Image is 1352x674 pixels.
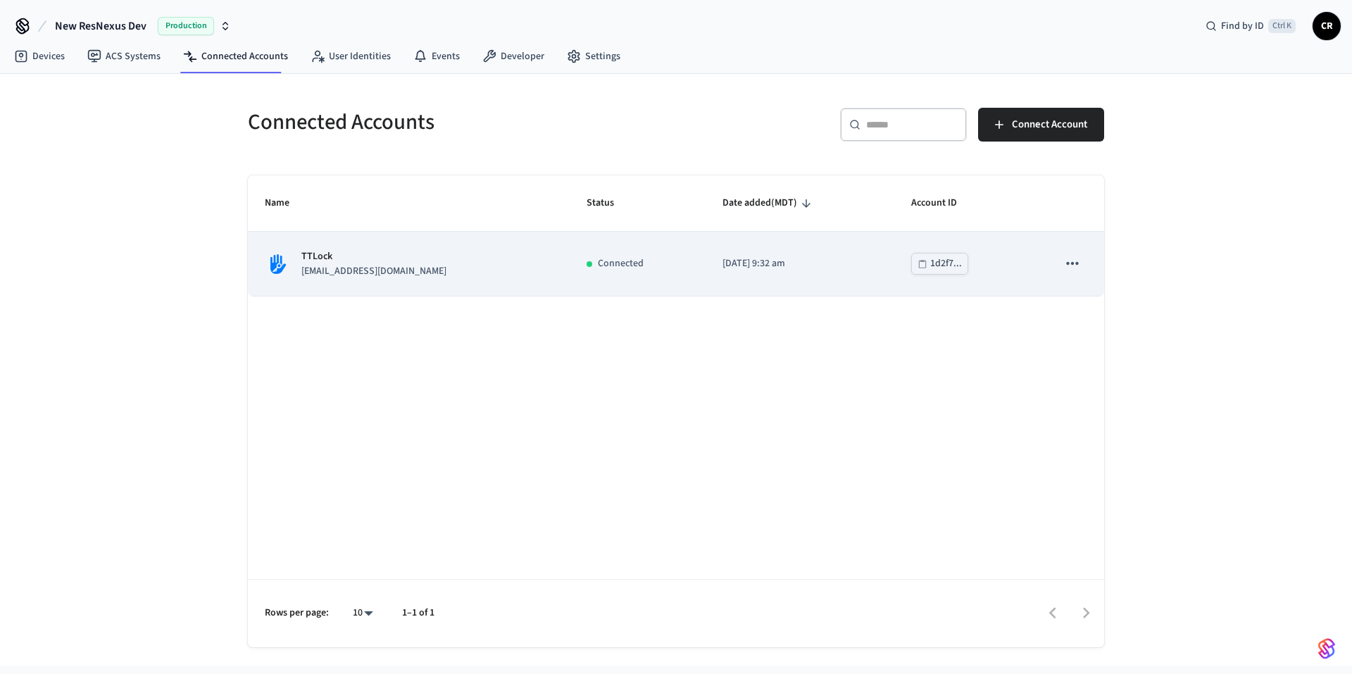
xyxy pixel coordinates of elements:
button: Connect Account [978,108,1104,142]
div: 10 [346,603,380,623]
span: CR [1314,13,1339,39]
p: Rows per page: [265,606,329,620]
span: Status [587,192,632,214]
button: 1d2f7... [911,253,968,275]
a: User Identities [299,44,402,69]
p: TTLock [301,249,446,264]
span: New ResNexus Dev [55,18,146,35]
p: [EMAIL_ADDRESS][DOMAIN_NAME] [301,264,446,279]
span: Connect Account [1012,116,1087,134]
button: CR [1313,12,1341,40]
span: Date added(MDT) [722,192,815,214]
a: Connected Accounts [172,44,299,69]
img: TTLock Logo, Square [265,251,290,277]
p: Connected [598,256,644,271]
h5: Connected Accounts [248,108,668,137]
a: Devices [3,44,76,69]
div: 1d2f7... [930,255,962,273]
div: Find by IDCtrl K [1194,13,1307,39]
p: 1–1 of 1 [402,606,434,620]
span: Name [265,192,308,214]
table: sticky table [248,175,1104,297]
span: Find by ID [1221,19,1264,33]
a: ACS Systems [76,44,172,69]
span: Production [158,17,214,35]
span: Account ID [911,192,975,214]
span: Ctrl K [1268,19,1296,33]
img: SeamLogoGradient.69752ec5.svg [1318,637,1335,660]
a: Settings [556,44,632,69]
a: Developer [471,44,556,69]
p: [DATE] 9:32 am [722,256,878,271]
a: Events [402,44,471,69]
